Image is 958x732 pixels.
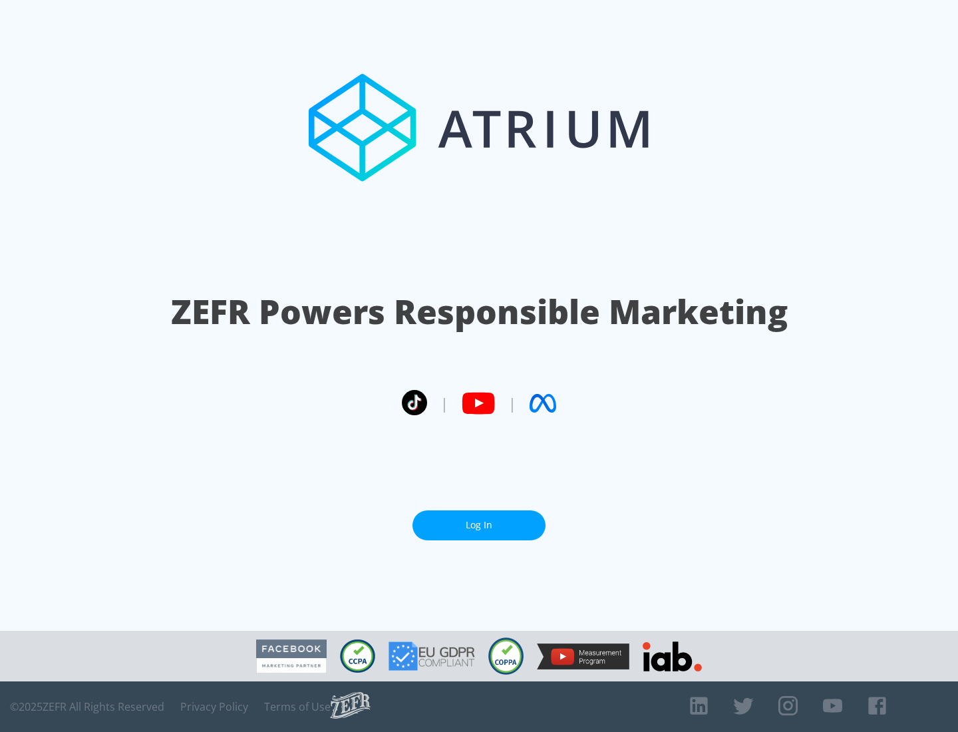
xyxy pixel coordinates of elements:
img: YouTube Measurement Program [537,643,629,669]
a: Terms of Use [264,700,331,713]
span: | [508,393,516,413]
span: © 2025 ZEFR All Rights Reserved [10,700,164,713]
img: GDPR Compliant [389,641,475,671]
img: CCPA Compliant [340,640,375,673]
span: | [440,393,448,413]
img: Facebook Marketing Partner [256,640,327,673]
h1: ZEFR Powers Responsible Marketing [171,289,788,335]
img: COPPA Compliant [488,638,524,675]
a: Log In [412,510,546,540]
img: IAB [643,641,702,671]
a: Privacy Policy [180,700,248,713]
